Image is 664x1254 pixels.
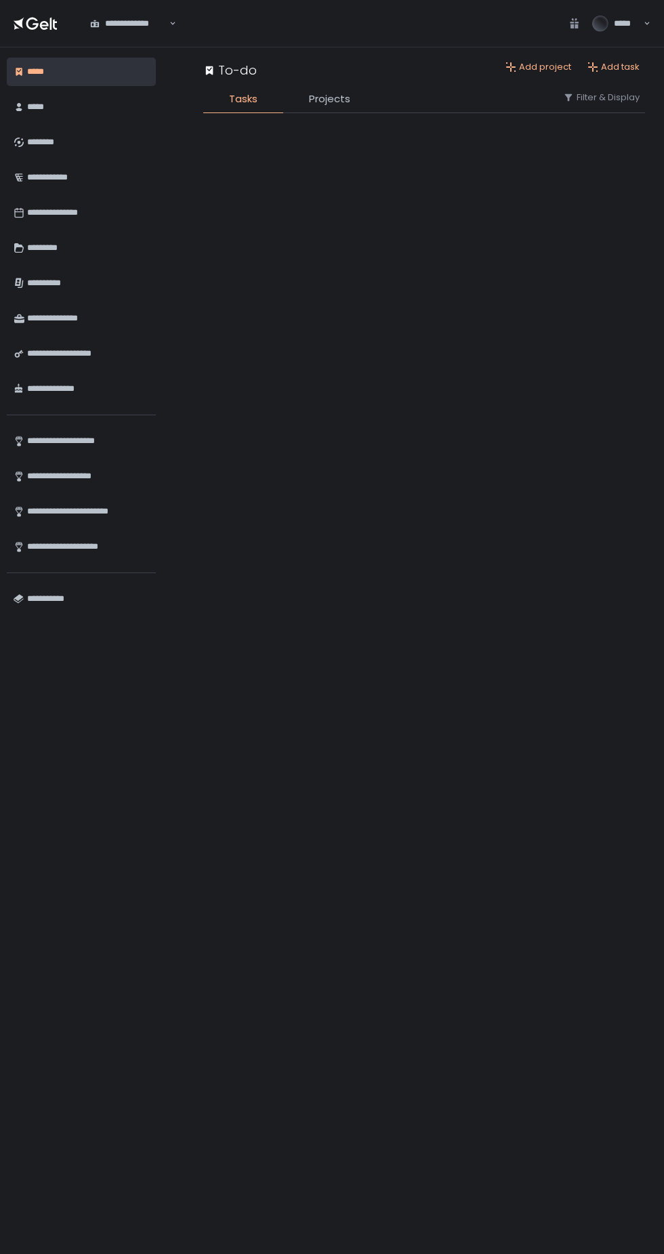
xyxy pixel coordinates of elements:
button: Add task [587,61,640,73]
button: Add project [505,61,571,73]
button: Filter & Display [563,91,640,104]
span: Tasks [229,91,257,107]
input: Search for option [167,17,168,30]
span: Projects [309,91,350,107]
div: Search for option [81,9,176,38]
div: To-do [203,61,257,79]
